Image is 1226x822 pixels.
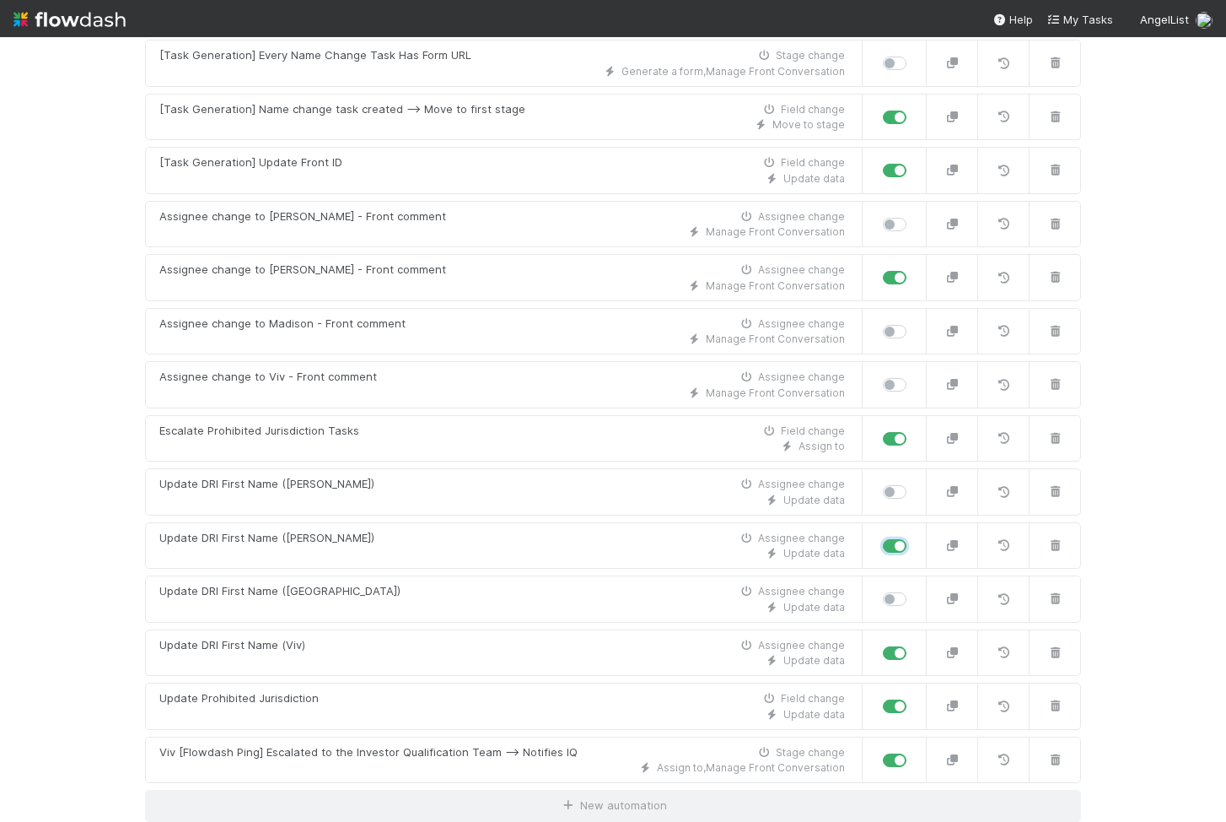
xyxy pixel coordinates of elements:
[738,638,845,653] div: Assignee change
[706,225,845,238] span: Manage Front Conversation
[159,154,342,171] div: [Task Generation] Update Front ID
[145,254,863,301] a: Assignee change to [PERSON_NAME] - Front commentAssignee changeManage Front Conversation
[159,208,446,225] div: Assignee change to [PERSON_NAME] - Front comment
[145,40,863,87] a: [Task Generation] Every Name Change Task Has Form URLStage changeGenerate a form,Manage Front Con...
[159,423,359,440] div: Escalate Prohibited Jurisdiction Tasks
[159,101,525,118] div: [Task Generation] Name change task created --> Move to first stage
[761,691,845,706] div: Field change
[772,118,845,131] span: Move to stage
[145,94,863,141] a: [Task Generation] Name change task created --> Move to first stageField changeMove to stage
[761,155,845,170] div: Field change
[159,690,319,707] div: Update Prohibited Jurisdiction
[159,637,305,654] div: Update DRI First Name (Viv)
[1046,11,1113,28] a: My Tasks
[159,47,471,64] div: [Task Generation] Every Name Change Task Has Form URL
[159,744,578,761] div: Viv [Flowdash Ping] Escalated to the Investor Qualification Team --> Notifies IQ
[992,11,1033,28] div: Help
[145,576,863,623] a: Update DRI First Name ([GEOGRAPHIC_DATA])Assignee changeUpdate data
[621,65,706,78] span: Generate a form ,
[706,333,845,345] span: Manage Front Conversation
[159,369,377,386] div: Assignee change to Viv - Front comment
[761,102,845,117] div: Field change
[738,584,845,599] div: Assignee change
[706,761,845,774] span: Manage Front Conversation
[159,583,401,600] div: Update DRI First Name ([GEOGRAPHIC_DATA])
[738,209,845,224] div: Assignee change
[755,48,845,63] div: Stage change
[145,468,863,516] a: Update DRI First Name ([PERSON_NAME])Assignee changeUpdate data
[159,476,374,493] div: Update DRI First Name ([PERSON_NAME])
[145,147,863,194] a: [Task Generation] Update Front IDField changeUpdate data
[145,630,863,677] a: Update DRI First Name (Viv)Assignee changeUpdate data
[1140,13,1189,26] span: AngelList
[657,761,706,774] span: Assign to ,
[755,745,845,760] div: Stage change
[706,65,845,78] span: Manage Front Conversation
[145,683,863,730] a: Update Prohibited JurisdictionField changeUpdate data
[706,279,845,292] span: Manage Front Conversation
[738,316,845,332] div: Assignee change
[783,708,845,721] span: Update data
[761,424,845,439] div: Field change
[145,308,863,355] a: Assignee change to Madison - Front commentAssignee changeManage Front Conversation
[145,790,1081,822] a: New automation
[145,415,863,462] a: Escalate Prohibited Jurisdiction TasksField changeAssign to
[783,654,845,667] span: Update data
[159,530,374,547] div: Update DRI First Name ([PERSON_NAME])
[145,201,863,248] a: Assignee change to [PERSON_NAME] - Front commentAssignee changeManage Front Conversation
[159,316,406,333] div: Assignee change to Madison - Front comment
[783,601,845,614] span: Update data
[783,547,845,560] span: Update data
[706,387,845,399] span: Manage Front Conversation
[783,494,845,506] span: Update data
[738,531,845,546] div: Assignee change
[13,5,126,34] img: logo-inverted-e16ddd16eac7371096b0.svg
[145,737,863,784] a: Viv [Flowdash Ping] Escalated to the Investor Qualification Team --> Notifies IQStage changeAssig...
[738,262,845,278] div: Assignee change
[159,262,446,279] div: Assignee change to [PERSON_NAME] - Front comment
[783,172,845,185] span: Update data
[145,361,863,408] a: Assignee change to Viv - Front commentAssignee changeManage Front Conversation
[1196,12,1213,29] img: avatar_7d83f73c-397d-4044-baf2-bb2da42e298f.png
[1046,13,1113,26] span: My Tasks
[738,370,845,385] div: Assignee change
[145,522,863,570] a: Update DRI First Name ([PERSON_NAME])Assignee changeUpdate data
[738,477,845,492] div: Assignee change
[799,440,845,452] span: Assign to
